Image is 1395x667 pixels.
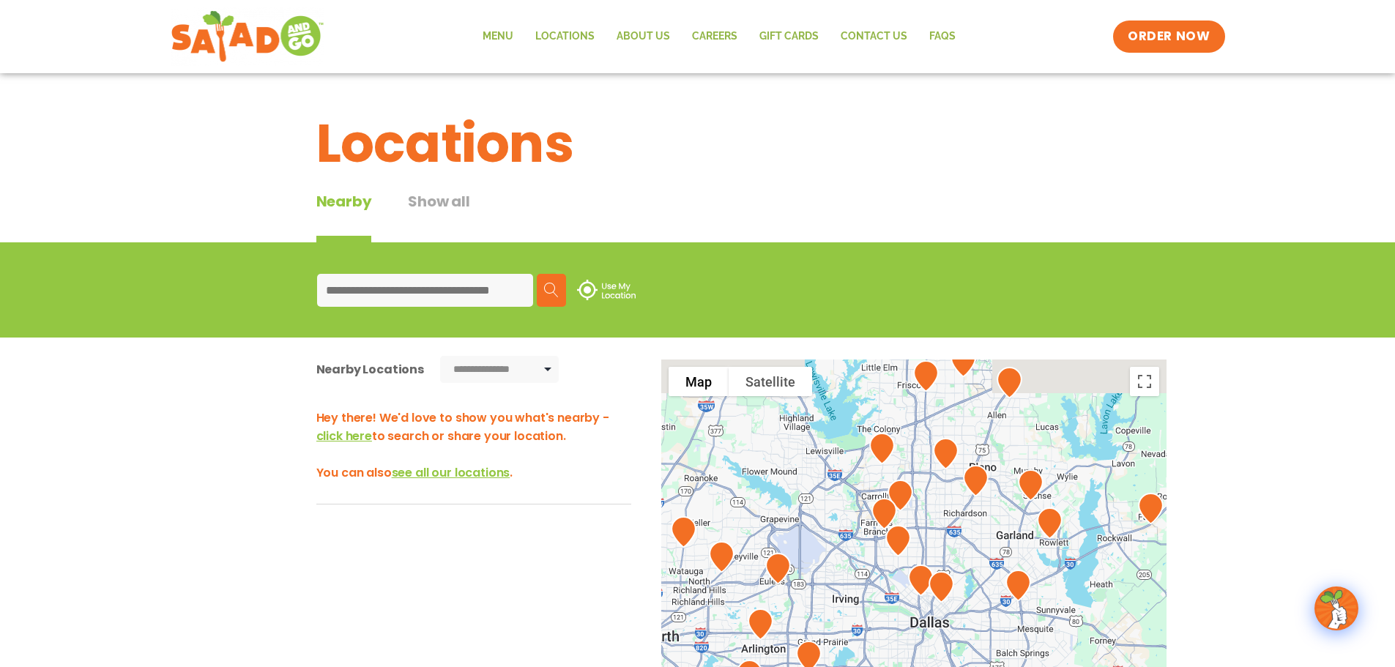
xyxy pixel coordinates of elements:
div: Tabbed content [316,190,507,242]
a: ORDER NOW [1113,21,1224,53]
a: FAQs [918,20,967,53]
span: click here [316,428,372,444]
img: new-SAG-logo-768×292 [171,7,325,66]
button: Toggle fullscreen view [1130,367,1159,396]
nav: Menu [472,20,967,53]
button: Show satellite imagery [729,367,812,396]
span: see all our locations [392,464,510,481]
a: Locations [524,20,606,53]
a: GIFT CARDS [748,20,830,53]
img: use-location.svg [577,280,636,300]
button: Show all [408,190,469,242]
a: Careers [681,20,748,53]
span: ORDER NOW [1128,28,1210,45]
a: Contact Us [830,20,918,53]
a: Menu [472,20,524,53]
button: Show street map [669,367,729,396]
a: About Us [606,20,681,53]
div: Nearby Locations [316,360,424,379]
h1: Locations [316,104,1079,183]
img: search.svg [544,283,559,297]
img: wpChatIcon [1316,588,1357,629]
h3: Hey there! We'd love to show you what's nearby - to search or share your location. You can also . [316,409,631,482]
div: Nearby [316,190,372,242]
